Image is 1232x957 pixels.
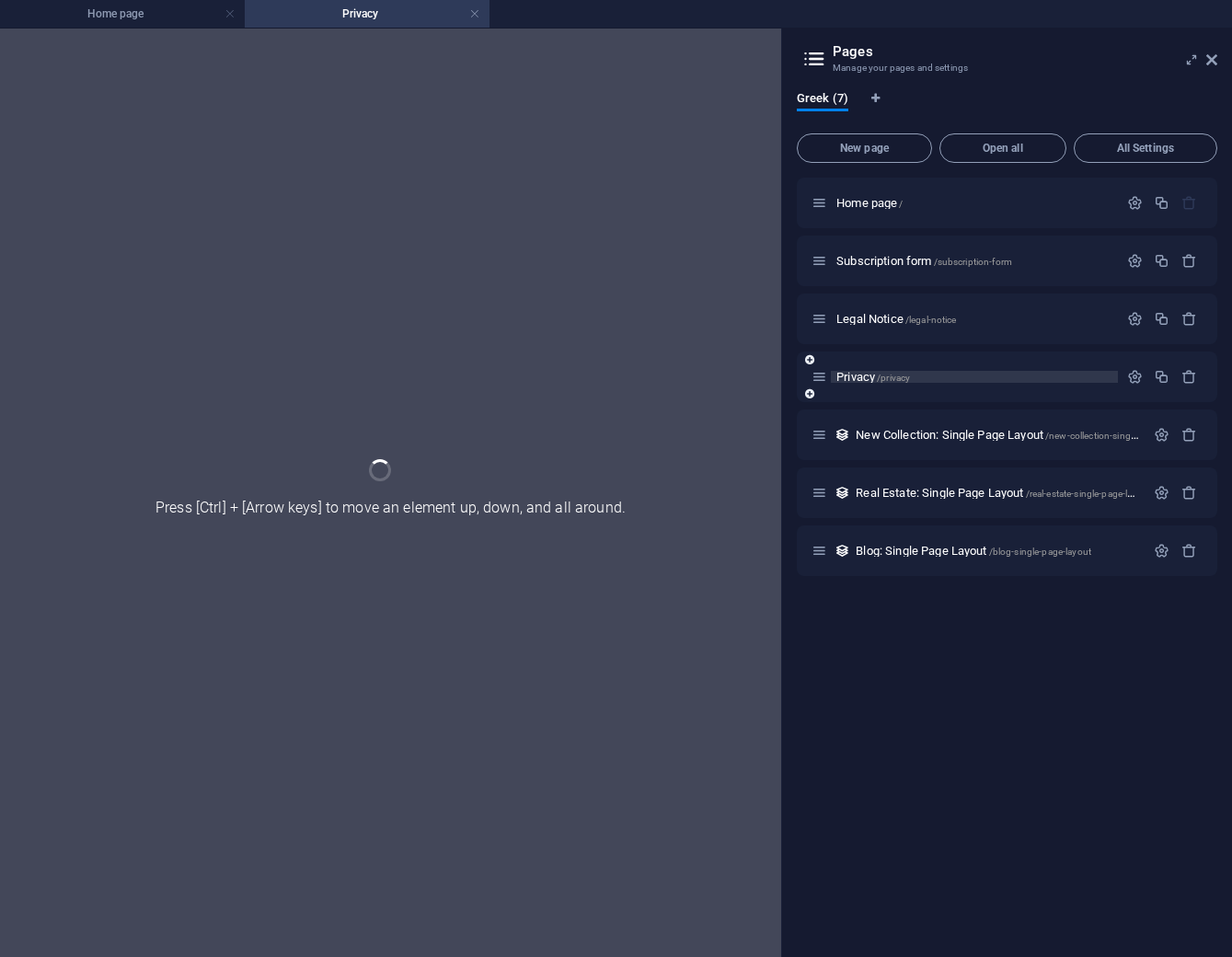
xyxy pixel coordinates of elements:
div: Settings [1127,253,1143,269]
div: Home page/ [831,197,1118,209]
div: This layout is used as a template for all items (e.g. a blog post) of this collection. The conten... [835,485,850,501]
span: All Settings [1082,143,1209,154]
div: Subscription form/subscription-form [831,255,1118,267]
h3: Manage your pages and settings [833,60,1180,76]
div: Settings [1127,369,1143,385]
div: The startpage cannot be deleted [1181,195,1197,211]
span: New page [805,143,924,154]
span: /legal-notice [905,315,957,325]
div: Privacy/privacy [831,371,1118,383]
div: Settings [1127,311,1143,327]
div: Settings [1154,485,1169,501]
span: Click to open page [836,196,903,210]
span: Click to open page [836,254,1012,268]
div: Remove [1181,543,1197,559]
span: /real-estate-single-page-layout [1026,489,1151,499]
div: Duplicate [1154,311,1169,327]
span: Greek (7) [797,87,848,113]
div: New Collection: Single Page Layout/new-collection-single-page-layout [850,429,1145,441]
div: This layout is used as a template for all items (e.g. a blog post) of this collection. The conten... [835,543,850,559]
div: Settings [1154,543,1169,559]
div: Remove [1181,253,1197,269]
div: Remove [1181,427,1197,443]
span: Privacy [836,370,910,384]
span: Open all [948,143,1058,154]
div: Real Estate: Single Page Layout/real-estate-single-page-layout [850,487,1145,499]
h4: Privacy [245,4,489,24]
div: Settings [1154,427,1169,443]
div: Language Tabs [797,91,1217,126]
div: Remove [1181,369,1197,385]
span: /new-collection-single-page-layout [1045,431,1190,441]
div: Remove [1181,485,1197,501]
button: New page [797,133,932,163]
div: Remove [1181,311,1197,327]
div: Blog: Single Page Layout/blog-single-page-layout [850,545,1145,557]
span: New Collection: Single Page Layout [856,428,1189,442]
span: Blog: Single Page Layout [856,544,1091,558]
div: Duplicate [1154,369,1169,385]
button: All Settings [1074,133,1217,163]
span: /privacy [877,373,910,383]
span: / [899,199,903,209]
h2: Pages [833,43,1217,60]
div: Settings [1127,195,1143,211]
div: Legal Notice/legal-notice [831,313,1118,325]
span: Real Estate: Single Page Layout [856,486,1151,500]
div: Duplicate [1154,253,1169,269]
span: Click to open page [836,312,956,326]
span: /blog-single-page-layout [989,547,1091,557]
button: Open all [939,133,1066,163]
span: /subscription-form [934,257,1013,267]
div: Duplicate [1154,195,1169,211]
div: This layout is used as a template for all items (e.g. a blog post) of this collection. The conten... [835,427,850,443]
